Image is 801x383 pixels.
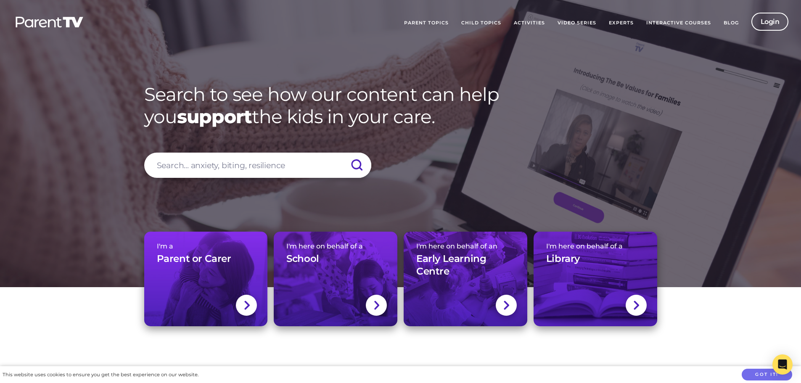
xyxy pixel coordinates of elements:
input: Search... anxiety, biting, resilience [144,153,371,178]
span: I'm here on behalf of a [286,242,385,250]
a: Blog [717,13,745,34]
a: I'm here on behalf of anEarly Learning Centre [404,232,527,326]
span: I'm here on behalf of an [416,242,515,250]
a: Experts [603,13,640,34]
img: svg+xml;base64,PHN2ZyBlbmFibGUtYmFja2dyb3VuZD0ibmV3IDAgMCAxNC44IDI1LjciIHZpZXdCb3g9IjAgMCAxNC44ID... [633,300,639,311]
span: I'm here on behalf of a [546,242,645,250]
a: Interactive Courses [640,13,717,34]
div: Open Intercom Messenger [772,354,793,375]
a: Child Topics [455,13,508,34]
a: I'm here on behalf of aLibrary [534,232,657,326]
h3: Early Learning Centre [416,253,515,278]
img: svg+xml;base64,PHN2ZyBlbmFibGUtYmFja2dyb3VuZD0ibmV3IDAgMCAxNC44IDI1LjciIHZpZXdCb3g9IjAgMCAxNC44ID... [243,300,250,311]
a: Parent Topics [398,13,455,34]
a: Video Series [551,13,603,34]
img: svg+xml;base64,PHN2ZyBlbmFibGUtYmFja2dyb3VuZD0ibmV3IDAgMCAxNC44IDI1LjciIHZpZXdCb3g9IjAgMCAxNC44ID... [373,300,380,311]
a: Activities [508,13,551,34]
h3: Parent or Carer [157,253,231,265]
h3: Library [546,253,580,265]
a: I'm here on behalf of aSchool [274,232,397,326]
strong: support [177,105,252,128]
img: parenttv-logo-white.4c85aaf.svg [15,16,84,28]
button: Got it! [742,369,792,381]
a: Login [751,13,789,31]
a: I'm aParent or Carer [144,232,268,326]
span: I'm a [157,242,255,250]
input: Submit [342,153,371,178]
div: This website uses cookies to ensure you get the best experience on our website. [3,370,198,379]
h1: Search to see how our content can help you the kids in your care. [144,83,657,128]
h3: School [286,253,319,265]
img: svg+xml;base64,PHN2ZyBlbmFibGUtYmFja2dyb3VuZD0ibmV3IDAgMCAxNC44IDI1LjciIHZpZXdCb3g9IjAgMCAxNC44ID... [503,300,509,311]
